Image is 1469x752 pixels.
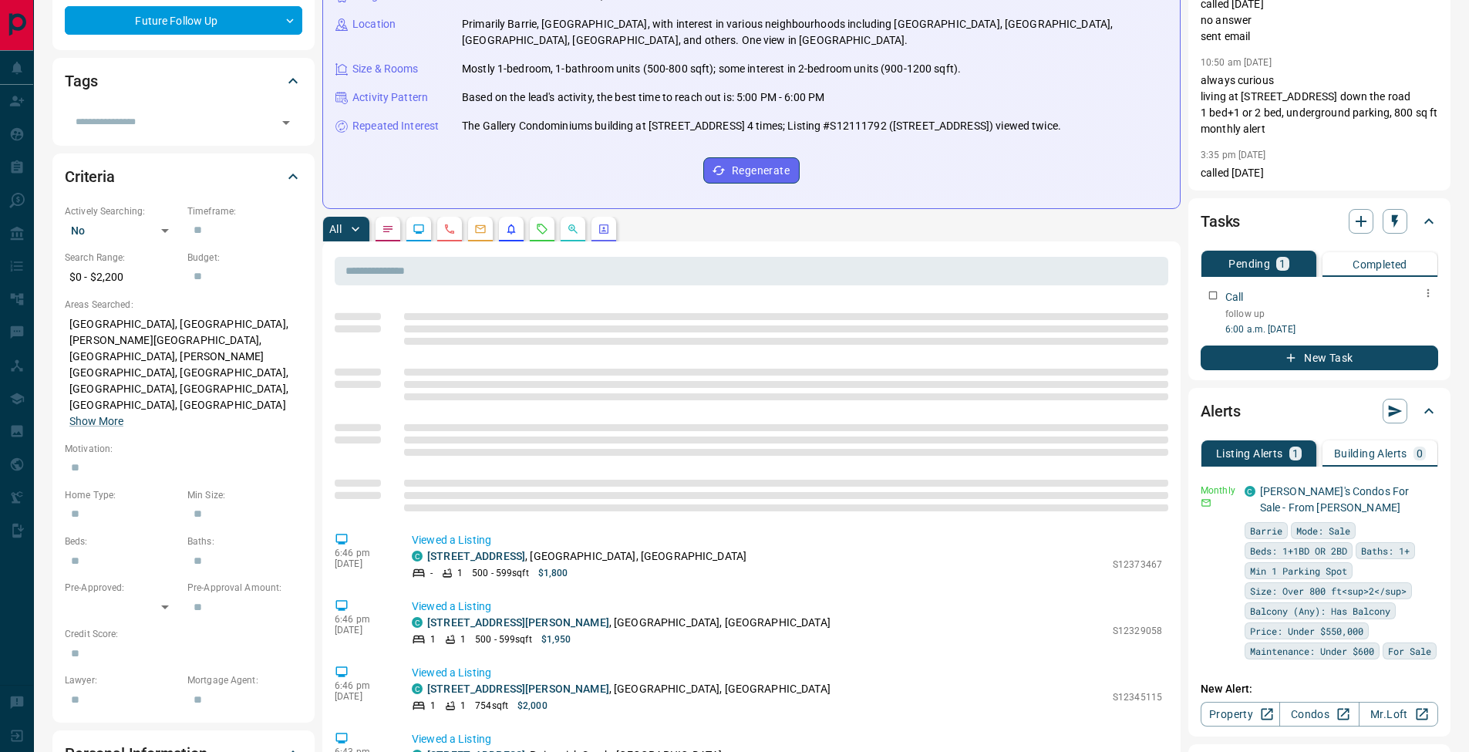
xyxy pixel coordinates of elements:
[335,548,389,558] p: 6:46 pm
[567,223,579,235] svg: Opportunities
[335,614,389,625] p: 6:46 pm
[65,581,180,595] p: Pre-Approved:
[443,223,456,235] svg: Calls
[1279,702,1359,727] a: Condos
[65,673,180,687] p: Lawyer:
[462,16,1167,49] p: Primarily Barrie, [GEOGRAPHIC_DATA], with interest in various neighbourhoods including [GEOGRAPHI...
[460,632,466,646] p: 1
[1201,681,1438,697] p: New Alert:
[1201,393,1438,430] div: Alerts
[413,223,425,235] svg: Lead Browsing Activity
[65,298,302,312] p: Areas Searched:
[703,157,800,184] button: Regenerate
[65,488,180,502] p: Home Type:
[474,223,487,235] svg: Emails
[1201,497,1211,508] svg: Email
[1250,603,1390,619] span: Balcony (Any): Has Balcony
[427,616,609,629] a: [STREET_ADDRESS][PERSON_NAME]
[541,632,571,646] p: $1,950
[65,204,180,218] p: Actively Searching:
[462,89,824,106] p: Based on the lead's activity, the best time to reach out is: 5:00 PM - 6:00 PM
[430,566,433,580] p: -
[1250,643,1374,659] span: Maintenance: Under $600
[1201,73,1438,137] p: always curious living at [STREET_ADDRESS] down the road 1 bed+1 or 2 bed, underground parking, 80...
[1250,623,1363,639] span: Price: Under $550,000
[1201,484,1235,497] p: Monthly
[69,413,123,430] button: Show More
[65,442,302,456] p: Motivation:
[412,665,1162,681] p: Viewed a Listing
[65,627,302,641] p: Credit Score:
[1225,289,1244,305] p: Call
[427,681,831,697] p: , [GEOGRAPHIC_DATA], [GEOGRAPHIC_DATA]
[1201,150,1266,160] p: 3:35 pm [DATE]
[65,158,302,195] div: Criteria
[475,632,531,646] p: 500 - 599 sqft
[1250,583,1407,599] span: Size: Over 800 ft<sup>2</sup>
[1296,523,1350,538] span: Mode: Sale
[1225,307,1438,321] p: follow up
[427,615,831,631] p: , [GEOGRAPHIC_DATA], [GEOGRAPHIC_DATA]
[1201,346,1438,370] button: New Task
[187,204,302,218] p: Timeframe:
[382,223,394,235] svg: Notes
[517,699,548,713] p: $2,000
[1250,563,1347,578] span: Min 1 Parking Spot
[1113,690,1162,704] p: S12345115
[352,118,439,134] p: Repeated Interest
[1279,258,1285,269] p: 1
[1417,448,1423,459] p: 0
[65,164,115,189] h2: Criteria
[1292,448,1299,459] p: 1
[538,566,568,580] p: $1,800
[1201,203,1438,240] div: Tasks
[1359,702,1438,727] a: Mr.Loft
[1201,57,1272,68] p: 10:50 am [DATE]
[1361,543,1410,558] span: Baths: 1+
[65,251,180,265] p: Search Range:
[412,599,1162,615] p: Viewed a Listing
[352,61,419,77] p: Size & Rooms
[335,625,389,636] p: [DATE]
[352,89,428,106] p: Activity Pattern
[1201,209,1240,234] h2: Tasks
[536,223,548,235] svg: Requests
[427,550,525,562] a: [STREET_ADDRESS]
[412,532,1162,548] p: Viewed a Listing
[65,6,302,35] div: Future Follow Up
[430,632,436,646] p: 1
[65,312,302,434] p: [GEOGRAPHIC_DATA], [GEOGRAPHIC_DATA], [PERSON_NAME][GEOGRAPHIC_DATA], [GEOGRAPHIC_DATA], [PERSON_...
[1201,399,1241,423] h2: Alerts
[335,680,389,691] p: 6:46 pm
[412,617,423,628] div: condos.ca
[430,699,436,713] p: 1
[1250,543,1347,558] span: Beds: 1+1BD OR 2BD
[475,699,508,713] p: 754 sqft
[1113,624,1162,638] p: S12329058
[462,118,1061,134] p: The Gallery Condominiums building at [STREET_ADDRESS] 4 times; Listing #S12111792 ([STREET_ADDRES...
[1334,448,1407,459] p: Building Alerts
[427,548,746,565] p: , [GEOGRAPHIC_DATA], [GEOGRAPHIC_DATA]
[1216,448,1283,459] p: Listing Alerts
[275,112,297,133] button: Open
[187,251,302,265] p: Budget:
[1353,259,1407,270] p: Completed
[472,566,528,580] p: 500 - 599 sqft
[335,558,389,569] p: [DATE]
[457,566,463,580] p: 1
[65,265,180,290] p: $0 - $2,200
[1201,702,1280,727] a: Property
[1388,643,1431,659] span: For Sale
[1113,558,1162,572] p: S12373467
[335,691,389,702] p: [DATE]
[1225,322,1438,336] p: 6:00 a.m. [DATE]
[505,223,517,235] svg: Listing Alerts
[427,683,609,695] a: [STREET_ADDRESS][PERSON_NAME]
[412,683,423,694] div: condos.ca
[65,218,180,243] div: No
[187,488,302,502] p: Min Size:
[187,673,302,687] p: Mortgage Agent:
[65,62,302,99] div: Tags
[598,223,610,235] svg: Agent Actions
[462,61,961,77] p: Mostly 1-bedroom, 1-bathroom units (500-800 sqft); some interest in 2-bedroom units (900-1200 sqft).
